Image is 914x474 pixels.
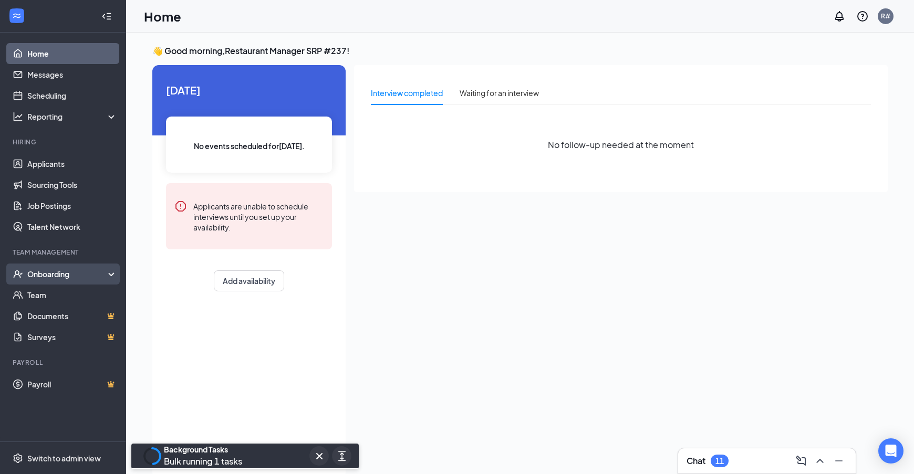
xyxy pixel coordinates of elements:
a: Applicants [27,153,117,174]
svg: ArrowsExpand [336,450,348,462]
span: Bulk running 1 tasks [164,456,242,467]
div: 11 [715,457,724,466]
a: Job Postings [27,195,117,216]
button: Add availability [214,270,284,291]
svg: Minimize [833,455,845,467]
svg: Notifications [833,10,846,23]
svg: ComposeMessage [795,455,807,467]
div: Team Management [13,248,115,257]
h3: Chat [687,455,705,467]
a: Home [27,43,117,64]
svg: Error [174,200,187,213]
svg: WorkstreamLogo [12,10,22,21]
div: Interview completed [371,87,443,99]
h1: Home [144,7,181,25]
div: Waiting for an interview [460,87,539,99]
svg: UserCheck [13,269,23,279]
span: No follow-up needed at the moment [548,138,694,151]
span: No events scheduled for [DATE] . [194,140,305,152]
a: PayrollCrown [27,374,117,395]
button: Minimize [830,452,847,469]
div: Payroll [13,358,115,367]
svg: QuestionInfo [856,10,869,23]
div: Switch to admin view [27,453,101,464]
h3: 👋 Good morning, Restaurant Manager SRP #237 ! [152,45,888,57]
svg: Cross [313,450,326,462]
div: Open Intercom Messenger [878,438,903,464]
a: Scheduling [27,85,117,106]
button: ComposeMessage [793,452,809,469]
a: DocumentsCrown [27,306,117,326]
div: Onboarding [27,269,108,279]
svg: Collapse [101,11,112,22]
span: [DATE] [166,82,332,98]
svg: Analysis [13,111,23,122]
a: Team [27,285,117,306]
a: Sourcing Tools [27,174,117,195]
a: SurveysCrown [27,326,117,347]
svg: Settings [13,453,23,464]
div: Hiring [13,138,115,146]
svg: ChevronUp [814,455,826,467]
a: Messages [27,64,117,85]
a: Talent Network [27,216,117,237]
div: Applicants are unable to schedule interviews until you set up your availability. [193,200,324,233]
div: Reporting [27,111,118,122]
button: ChevronUp [812,452,828,469]
div: R# [881,12,890,20]
div: Background Tasks [164,444,242,455]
